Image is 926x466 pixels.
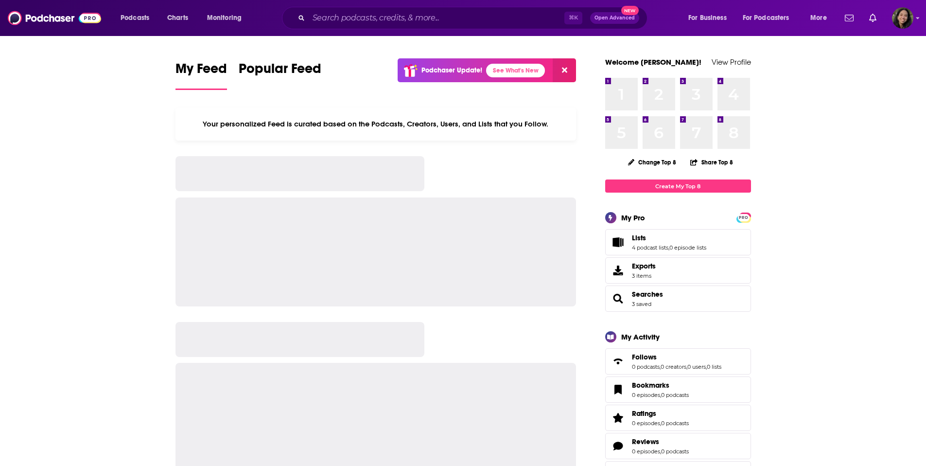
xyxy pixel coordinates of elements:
[605,433,751,459] span: Reviews
[660,363,661,370] span: ,
[661,392,689,398] a: 0 podcasts
[200,10,254,26] button: open menu
[810,11,827,25] span: More
[632,363,660,370] a: 0 podcasts
[632,409,689,418] a: Ratings
[121,11,149,25] span: Podcasts
[622,156,682,168] button: Change Top 8
[590,12,639,24] button: Open AdvancedNew
[743,11,789,25] span: For Podcasters
[892,7,913,29] img: User Profile
[207,11,242,25] span: Monitoring
[632,409,656,418] span: Ratings
[605,376,751,403] span: Bookmarks
[609,355,628,368] a: Follows
[291,7,657,29] div: Search podcasts, credits, & more...
[681,10,739,26] button: open menu
[605,286,751,312] span: Searches
[892,7,913,29] span: Logged in as BroadleafBooks2
[239,60,321,83] span: Popular Feed
[687,363,706,370] a: 0 users
[609,235,628,249] a: Lists
[632,262,656,270] span: Exports
[660,392,661,398] span: ,
[841,10,857,26] a: Show notifications dropdown
[660,448,661,455] span: ,
[707,363,721,370] a: 0 lists
[594,16,635,20] span: Open Advanced
[712,57,751,67] a: View Profile
[632,290,663,299] a: Searches
[632,448,660,455] a: 0 episodes
[632,437,689,446] a: Reviews
[706,363,707,370] span: ,
[605,229,751,255] span: Lists
[632,353,721,361] a: Follows
[167,11,188,25] span: Charts
[669,244,706,251] a: 0 episode lists
[660,420,661,427] span: ,
[632,244,668,251] a: 4 podcast lists
[632,233,706,242] a: Lists
[690,153,734,172] button: Share Top 8
[632,420,660,427] a: 0 episodes
[621,213,645,222] div: My Pro
[605,348,751,375] span: Follows
[738,214,750,221] span: PRO
[609,264,628,277] span: Exports
[309,10,564,26] input: Search podcasts, credits, & more...
[605,57,701,67] a: Welcome [PERSON_NAME]!
[605,257,751,284] a: Exports
[632,392,660,398] a: 0 episodes
[632,301,651,307] a: 3 saved
[609,411,628,425] a: Ratings
[632,381,689,390] a: Bookmarks
[605,179,751,193] a: Create My Top 8
[668,244,669,251] span: ,
[661,448,689,455] a: 0 podcasts
[632,272,656,279] span: 3 items
[688,11,727,25] span: For Business
[621,6,639,15] span: New
[609,439,628,453] a: Reviews
[621,332,660,341] div: My Activity
[632,353,657,361] span: Follows
[661,420,689,427] a: 0 podcasts
[114,10,162,26] button: open menu
[865,10,880,26] a: Show notifications dropdown
[632,233,646,242] span: Lists
[175,108,577,141] div: Your personalized Feed is curated based on the Podcasts, Creators, Users, and Lists that you Follow.
[738,214,750,221] a: PRO
[609,383,628,396] a: Bookmarks
[632,381,669,390] span: Bookmarks
[175,60,227,90] a: My Feed
[804,10,839,26] button: open menu
[605,405,751,431] span: Ratings
[486,64,545,77] a: See What's New
[736,10,804,26] button: open menu
[609,292,628,305] a: Searches
[421,66,482,74] p: Podchaser Update!
[8,9,101,27] img: Podchaser - Follow, Share and Rate Podcasts
[661,363,686,370] a: 0 creators
[239,60,321,90] a: Popular Feed
[892,7,913,29] button: Show profile menu
[564,12,582,24] span: ⌘ K
[632,437,659,446] span: Reviews
[161,10,194,26] a: Charts
[686,363,687,370] span: ,
[175,60,227,83] span: My Feed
